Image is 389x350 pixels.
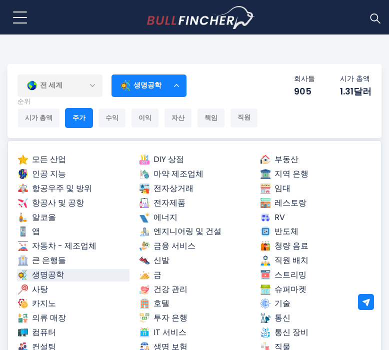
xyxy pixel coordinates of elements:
div: 생명공학 [111,74,186,97]
a: 통신 [259,312,372,324]
div: 전 세계 [17,74,102,97]
a: 건강 관리 [138,283,251,296]
a: 컴퓨터 [17,326,129,339]
a: 부동산 [259,153,372,166]
a: 홈페이지로 이동 [147,6,254,29]
a: 생명공학 [17,269,129,281]
a: 호텔 [138,297,251,310]
a: 슈퍼마켓 [259,283,372,296]
p: 회사들 [294,74,315,83]
p: 시가 총액 [340,74,371,83]
a: 임대 [259,182,372,195]
a: 통신 장비 [259,326,372,339]
a: IT 서비스 [138,326,251,339]
div: 905 [294,85,315,97]
a: 자동차 - 제조업체 [17,240,129,252]
a: 큰 은행들 [17,254,129,267]
a: 엔지니어링 및 건설 [138,225,251,238]
a: 금 [138,269,251,281]
div: 시가 총액 [17,108,60,128]
a: 투자 은행 [138,312,251,324]
a: 인공 지능 [17,168,129,180]
div: 직원 [230,108,258,128]
a: 사탕 [17,283,129,296]
p: 순위 [17,97,258,106]
a: DIY 상점 [138,153,251,166]
a: 기술 [259,297,372,310]
a: 전자제품 [138,197,251,209]
a: 청량 음료 [259,240,372,252]
div: 주가 [65,108,93,128]
a: 직원 배치 [259,254,372,267]
a: 알코올 [17,211,129,224]
a: 의류 매장 [17,312,129,324]
a: 신발 [138,254,251,267]
a: 마약 제조업체 [138,168,251,180]
a: 에너지 [138,211,251,224]
a: 항공사 및 공항 [17,197,129,209]
a: 항공우주 및 방위 [17,182,129,195]
div: 이익 [131,108,159,128]
a: 스트리밍 [259,269,372,281]
a: 금융 서비스 [138,240,251,252]
div: 1.31달러 [340,85,371,97]
a: RV [259,211,372,224]
a: 카지노 [17,297,129,310]
div: 책임 [197,108,225,128]
a: 레스토랑 [259,197,372,209]
a: 모든 산업 [17,153,129,166]
div: 자산 [164,108,192,128]
a: 앱 [17,225,129,238]
a: 전자상거래 [138,182,251,195]
a: 반도체 [259,225,372,238]
img: 불핀처 로고 [147,6,255,29]
div: 수익 [98,108,126,128]
a: 지역 은행 [259,168,372,180]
